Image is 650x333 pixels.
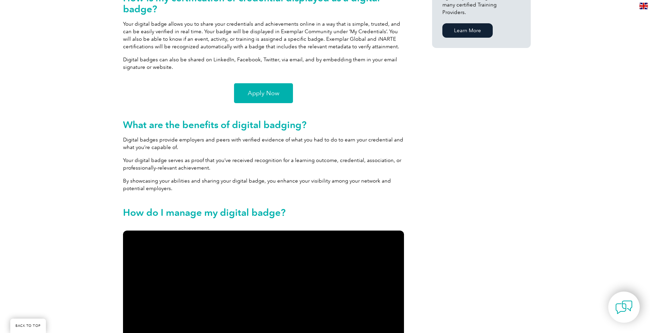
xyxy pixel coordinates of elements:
[639,3,648,9] img: en
[123,56,404,71] p: Digital badges can also be shared on LinkedIn, Facebook, Twitter, via email, and by embedding the...
[123,20,404,50] p: Your digital badge allows you to share your credentials and achievements online in a way that is ...
[234,83,293,103] a: Apply Now
[123,136,404,151] p: Digital badges provide employers and peers with verified evidence of what you had to do to earn y...
[123,157,404,172] p: Your digital badge serves as proof that you’ve received recognition for a learning outcome, crede...
[442,23,493,38] a: Learn More
[123,119,404,130] h2: What are the benefits of digital badging?
[248,90,279,96] span: Apply Now
[615,299,633,316] img: contact-chat.png
[123,177,404,192] p: By showcasing your abilities and sharing your digital badge, you enhance your visibility among yo...
[10,319,46,333] a: BACK TO TOP
[123,207,404,218] h2: How do I manage my digital badge?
